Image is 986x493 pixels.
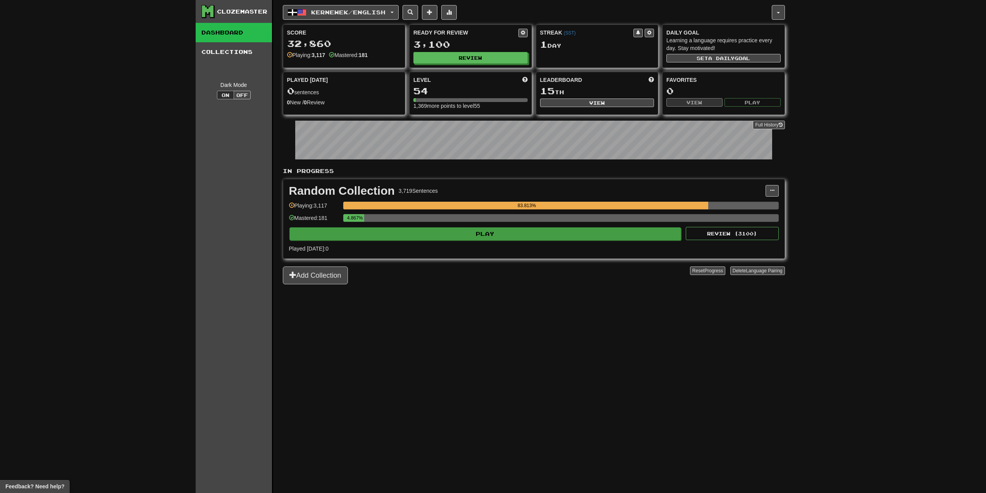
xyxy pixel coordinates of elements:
a: Full History [753,121,785,129]
div: 32,860 [287,39,401,48]
strong: 3,117 [311,52,325,58]
div: 3,719 Sentences [399,187,438,195]
span: Played [DATE] [287,76,328,84]
span: 0 [287,85,294,96]
span: Language Pairing [746,268,782,273]
span: This week in points, UTC [649,76,654,84]
span: Level [413,76,431,84]
span: Leaderboard [540,76,582,84]
div: Clozemaster [217,8,267,16]
p: In Progress [283,167,785,175]
div: Playing: [287,51,325,59]
span: Played [DATE]: 0 [289,246,329,252]
div: Score [287,29,401,36]
button: View [540,99,654,107]
a: Collections [196,42,272,62]
strong: 0 [304,99,307,106]
div: Mastered: 181 [289,214,339,227]
div: Favorites [666,76,781,84]
div: Streak [540,29,634,36]
button: Seta dailygoal [666,54,781,62]
button: Add Collection [283,266,348,284]
div: 54 [413,86,528,96]
div: 0 [666,86,781,96]
a: Dashboard [196,23,272,42]
button: Off [234,91,251,99]
button: Play [289,227,681,240]
div: th [540,86,654,96]
div: Mastered: [329,51,368,59]
div: Daily Goal [666,29,781,36]
span: Score more points to level up [522,76,528,84]
div: Learning a language requires practice every day. Stay motivated! [666,36,781,52]
span: 15 [540,85,555,96]
button: View [666,98,723,107]
button: ResetProgress [690,266,725,275]
button: More stats [441,5,457,20]
span: a daily [708,55,735,61]
div: sentences [287,86,401,96]
button: Review [413,52,528,64]
button: Kernewek/English [283,5,399,20]
div: 3,100 [413,40,528,49]
div: 83.813% [346,202,708,209]
button: Add sentence to collection [422,5,437,20]
button: DeleteLanguage Pairing [730,266,785,275]
div: Random Collection [289,185,395,197]
div: 1,369 more points to level 55 [413,102,528,110]
button: Search sentences [403,5,418,20]
span: Progress [704,268,723,273]
span: Open feedback widget [5,483,64,490]
strong: 0 [287,99,290,106]
a: (SST) [564,30,576,36]
strong: 181 [359,52,368,58]
button: Play [724,98,781,107]
div: Dark Mode [201,81,266,89]
div: Day [540,40,654,50]
button: Review (3100) [686,227,779,240]
div: Ready for Review [413,29,518,36]
span: Kernewek / English [311,9,385,16]
span: 1 [540,39,547,50]
div: New / Review [287,99,401,106]
div: 4.867% [346,214,364,222]
div: Playing: 3,117 [289,202,339,214]
button: On [217,91,234,99]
